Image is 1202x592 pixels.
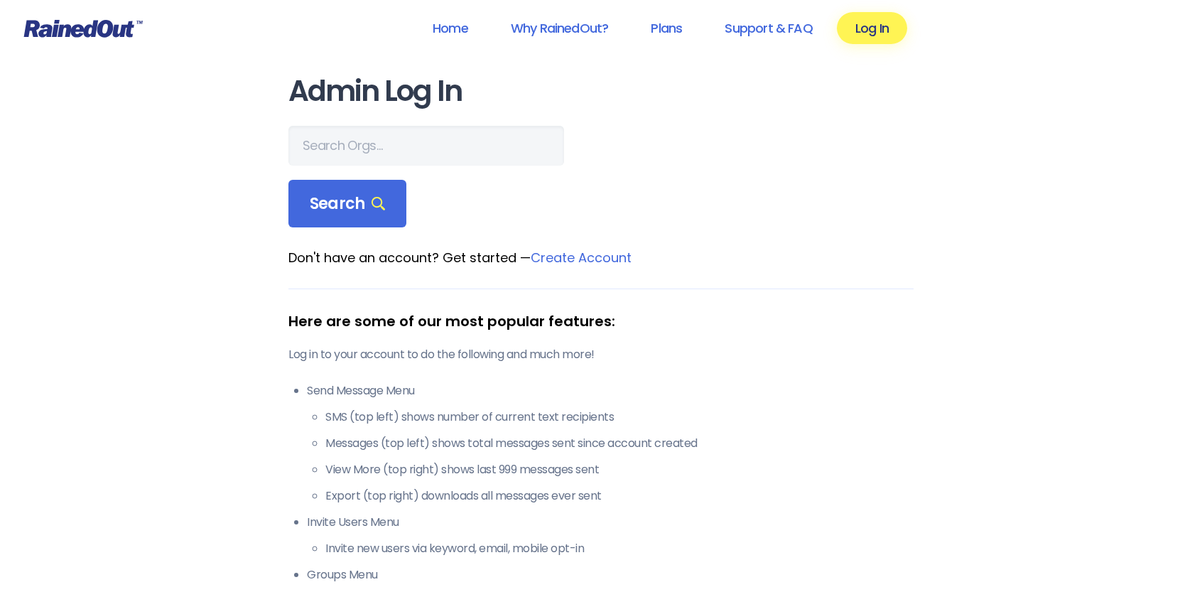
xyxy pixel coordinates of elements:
a: Home [414,12,487,44]
li: Messages (top left) shows total messages sent since account created [325,435,914,452]
div: Here are some of our most popular features: [288,311,914,332]
a: Why RainedOut? [492,12,627,44]
li: Invite Users Menu [307,514,914,557]
li: View More (top right) shows last 999 messages sent [325,461,914,478]
li: Send Message Menu [307,382,914,505]
li: Invite new users via keyword, email, mobile opt-in [325,540,914,557]
div: Search [288,180,406,228]
a: Log In [837,12,907,44]
input: Search Orgs… [288,126,564,166]
a: Plans [632,12,700,44]
a: Support & FAQ [706,12,830,44]
p: Log in to your account to do the following and much more! [288,346,914,363]
li: SMS (top left) shows number of current text recipients [325,409,914,426]
li: Export (top right) downloads all messages ever sent [325,488,914,505]
h1: Admin Log In [288,75,914,107]
a: Create Account [531,249,632,267]
span: Search [310,194,385,214]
